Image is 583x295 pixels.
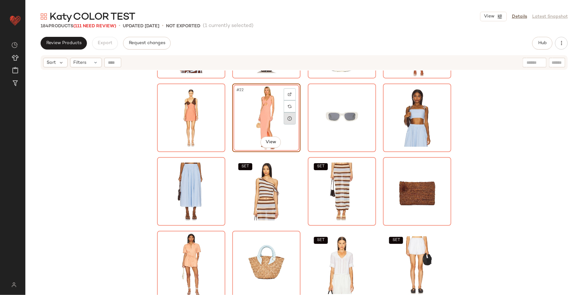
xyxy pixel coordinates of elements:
[288,104,292,108] img: svg%3e
[123,23,159,30] p: updated [DATE]
[484,14,494,19] span: View
[314,237,328,244] button: SET
[314,163,328,170] button: SET
[162,22,163,30] span: •
[41,13,47,20] img: svg%3e
[385,86,449,150] img: PEXR-WS30_V1.jpg
[73,24,116,29] span: (111 Need Review)
[236,87,245,93] span: #22
[310,86,374,150] img: PRAD-MG9_V1.jpg
[129,41,165,46] span: Request changes
[265,140,276,145] span: View
[123,37,171,50] button: Request changes
[480,12,507,21] button: View
[532,37,553,50] button: Hub
[166,23,200,30] p: Not Exported
[41,37,87,50] button: Review Products
[538,41,547,46] span: Hub
[512,13,527,20] a: Details
[317,164,325,169] span: SET
[389,237,403,244] button: SET
[41,24,49,29] span: 184
[74,59,87,66] span: Filters
[317,238,325,243] span: SET
[288,92,292,96] img: svg%3e
[392,238,400,243] span: SET
[47,59,56,66] span: Sort
[310,159,374,224] img: SDER-WQ1_V1.jpg
[119,22,120,30] span: •
[159,159,223,224] img: PEXR-WQ32_V1.jpg
[242,164,249,169] span: SET
[385,159,449,224] img: CCLA-WY20_V1.jpg
[41,23,116,30] div: Products
[11,42,18,48] img: svg%3e
[203,22,254,30] span: (1 currently selected)
[46,41,82,46] span: Review Products
[235,159,298,224] img: SDER-WS1_V1.jpg
[159,86,223,150] img: SIF-WD135_V1.jpg
[50,11,136,23] span: Katy COLOR TEST
[238,163,252,170] button: SET
[261,137,281,148] button: View
[9,14,22,27] img: heart_red.DM2ytmEG.svg
[8,282,20,287] img: svg%3e
[235,86,298,150] img: LSPA-WD239_V1.jpg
